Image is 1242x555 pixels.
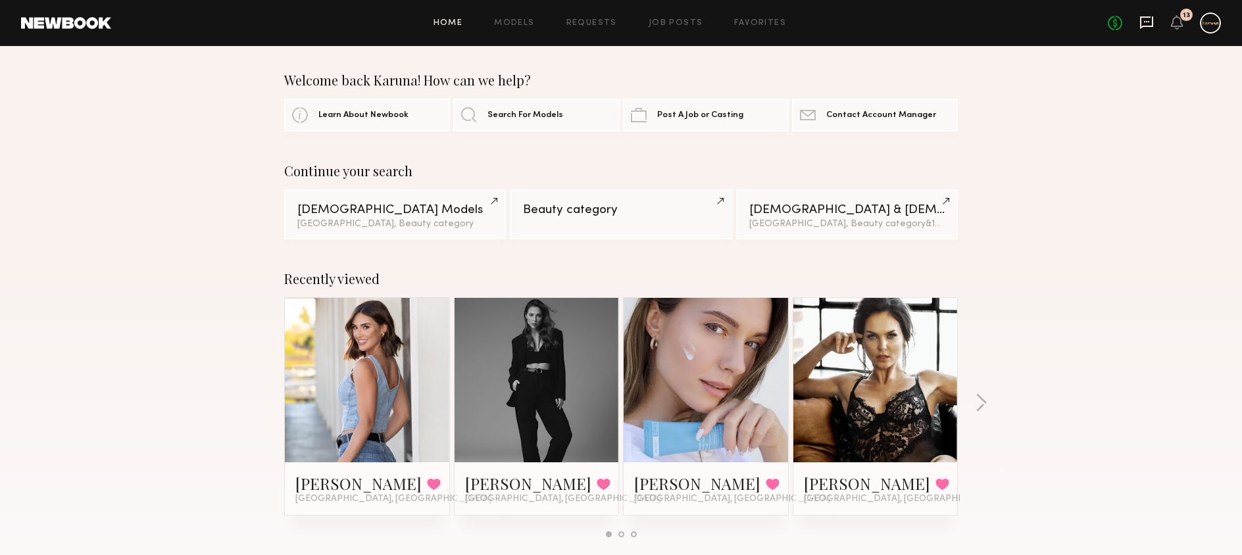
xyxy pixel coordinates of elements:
[487,111,563,120] span: Search For Models
[749,204,945,216] div: [DEMOGRAPHIC_DATA] & [DEMOGRAPHIC_DATA] Models
[623,99,789,132] a: Post A Job or Casting
[284,271,958,287] div: Recently viewed
[297,220,493,229] div: [GEOGRAPHIC_DATA], Beauty category
[284,189,506,239] a: [DEMOGRAPHIC_DATA] Models[GEOGRAPHIC_DATA], Beauty category
[734,19,786,28] a: Favorites
[804,473,930,494] a: [PERSON_NAME]
[926,220,982,228] span: & 1 other filter
[465,494,661,504] span: [GEOGRAPHIC_DATA], [GEOGRAPHIC_DATA]
[295,494,491,504] span: [GEOGRAPHIC_DATA], [GEOGRAPHIC_DATA]
[1183,12,1190,19] div: 13
[284,163,958,179] div: Continue your search
[510,189,732,239] a: Beauty category
[318,111,409,120] span: Learn About Newbook
[284,99,450,132] a: Learn About Newbook
[736,189,958,239] a: [DEMOGRAPHIC_DATA] & [DEMOGRAPHIC_DATA] Models[GEOGRAPHIC_DATA], Beauty category&1other filter
[634,473,760,494] a: [PERSON_NAME]
[434,19,463,28] a: Home
[749,220,945,229] div: [GEOGRAPHIC_DATA], Beauty category
[792,99,958,132] a: Contact Account Manager
[465,473,591,494] a: [PERSON_NAME]
[453,99,619,132] a: Search For Models
[295,473,422,494] a: [PERSON_NAME]
[657,111,743,120] span: Post A Job or Casting
[634,494,830,504] span: [GEOGRAPHIC_DATA], [GEOGRAPHIC_DATA]
[523,204,718,216] div: Beauty category
[826,111,936,120] span: Contact Account Manager
[494,19,534,28] a: Models
[297,204,493,216] div: [DEMOGRAPHIC_DATA] Models
[804,494,1000,504] span: [GEOGRAPHIC_DATA], [GEOGRAPHIC_DATA]
[649,19,703,28] a: Job Posts
[284,72,958,88] div: Welcome back Karuna! How can we help?
[566,19,617,28] a: Requests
